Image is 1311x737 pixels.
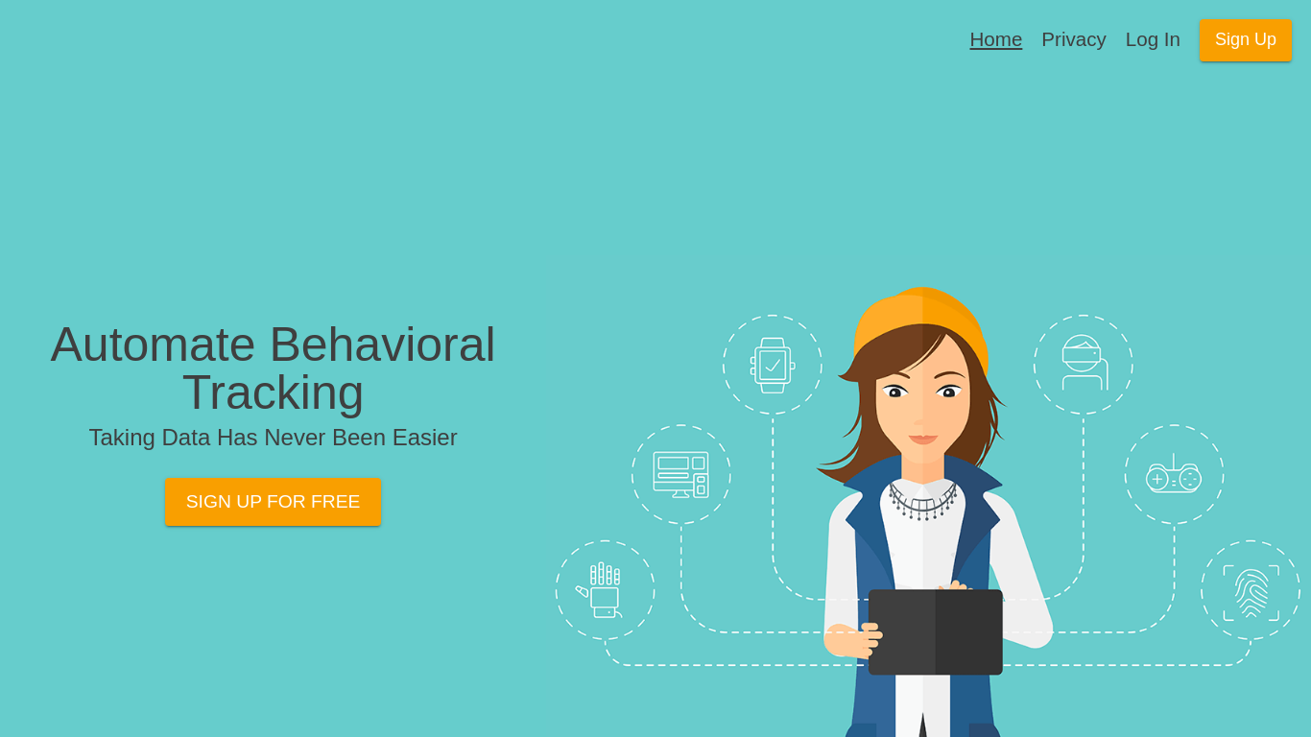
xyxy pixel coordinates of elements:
span: Sign Up for free [186,486,361,518]
a: Log In [1126,25,1180,55]
h1: Automate Behavioral Tracking [15,321,531,449]
a: Privacy [1041,25,1106,55]
a: Home [970,25,1023,55]
span: Sign Up [1215,25,1276,56]
small: Taking Data Has Never Been Easier [15,426,531,449]
button: Sign Up for free [165,478,382,526]
button: Sign Up [1200,19,1292,61]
